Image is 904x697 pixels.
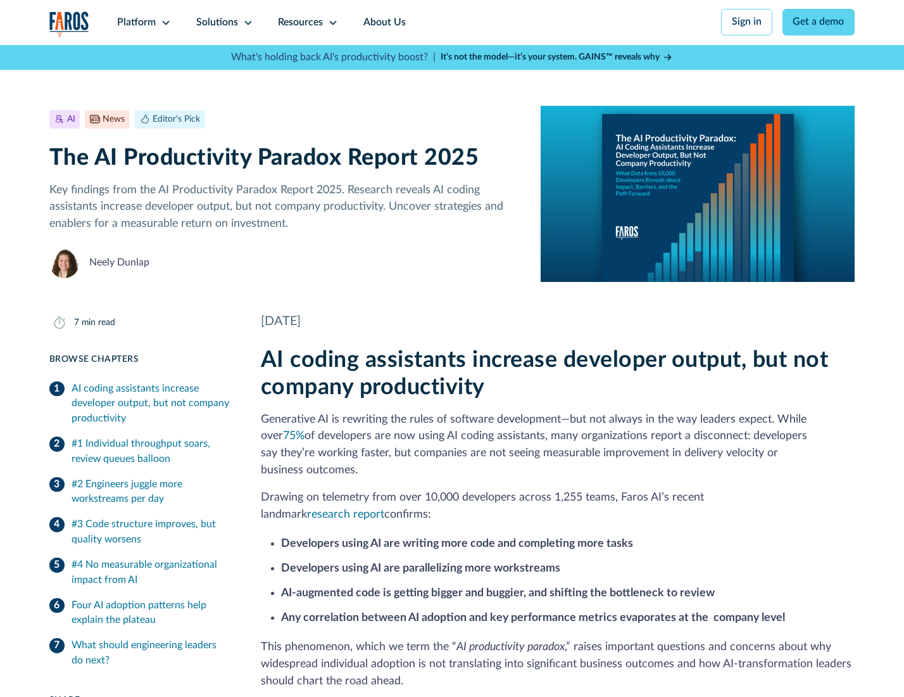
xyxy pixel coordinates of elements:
[49,353,230,366] div: Browse Chapters
[541,106,855,282] img: A report cover on a blue background. The cover reads:The AI Productivity Paradox: AI Coding Assis...
[49,593,230,634] a: Four AI adoption patterns help explain the plateau
[117,15,156,30] div: Platform
[261,489,855,523] p: Drawing on telemetry from over 10,000 developers across 1,255 teams, Faros AI’s recent landmark c...
[721,9,772,35] a: Sign in
[49,248,80,278] img: Neely Dunlap
[82,316,115,329] div: min read
[49,11,90,37] img: Logo of the analytics and reporting company Faros.
[196,15,238,30] div: Solutions
[72,437,230,467] div: #1 Individual throughput soars, review queues balloon
[49,472,230,513] a: #2 Engineers juggle more workstreams per day
[49,633,230,674] a: What should engineering leaders do next?
[72,517,230,547] div: #3 Code structure improves, but quality worsens
[281,563,560,573] strong: Developers using AI are parallelizing more workstreams
[72,381,230,427] div: AI coding assistants increase developer output, but not company productivity
[67,113,75,126] div: AI
[49,144,521,172] h1: The AI Productivity Paradox Report 2025
[49,432,230,472] a: #1 Individual throughput soars, review queues balloon
[72,638,230,668] div: What should engineering leaders do next?
[49,11,90,37] a: home
[441,53,660,61] strong: It’s not the model—it’s your system. GAINS™ reveals why
[49,553,230,593] a: #4 No measurable organizational impact from AI
[72,558,230,588] div: #4 No measurable organizational impact from AI
[261,312,855,331] div: [DATE]
[281,538,633,549] strong: Developers using AI are writing more code and completing more tasks
[49,182,521,233] p: Key findings from the AI Productivity Paradox Report 2025. Research reveals AI coding assistants ...
[89,255,149,271] div: Neely Dunlap
[283,430,304,441] a: 75%
[49,376,230,432] a: AI coding assistants increase developer output, but not company productivity
[278,15,323,30] div: Resources
[782,9,855,35] a: Get a demo
[49,512,230,553] a: #3 Code structure improves, but quality worsens
[72,598,230,629] div: Four AI adoption patterns help explain the plateau
[231,50,436,65] p: What's holding back AI's productivity boost? |
[261,639,855,689] p: This phenomenon, which we term the “ ,” raises important questions and concerns about why widespr...
[261,347,855,401] h2: AI coding assistants increase developer output, but not company productivity
[307,509,384,520] a: research report
[72,477,230,508] div: #2 Engineers juggle more workstreams per day
[281,612,785,623] strong: Any correlation between AI adoption and key performance metrics evaporates at the company level
[74,316,79,329] div: 7
[456,641,565,652] em: AI productivity paradox
[441,51,674,64] a: It’s not the model—it’s your system. GAINS™ reveals why
[103,113,125,126] div: News
[153,113,200,126] div: Editor's Pick
[261,411,855,479] p: Generative AI is rewriting the rules of software development—but not always in the way leaders ex...
[281,587,715,598] strong: AI-augmented code is getting bigger and buggier, and shifting the bottleneck to review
